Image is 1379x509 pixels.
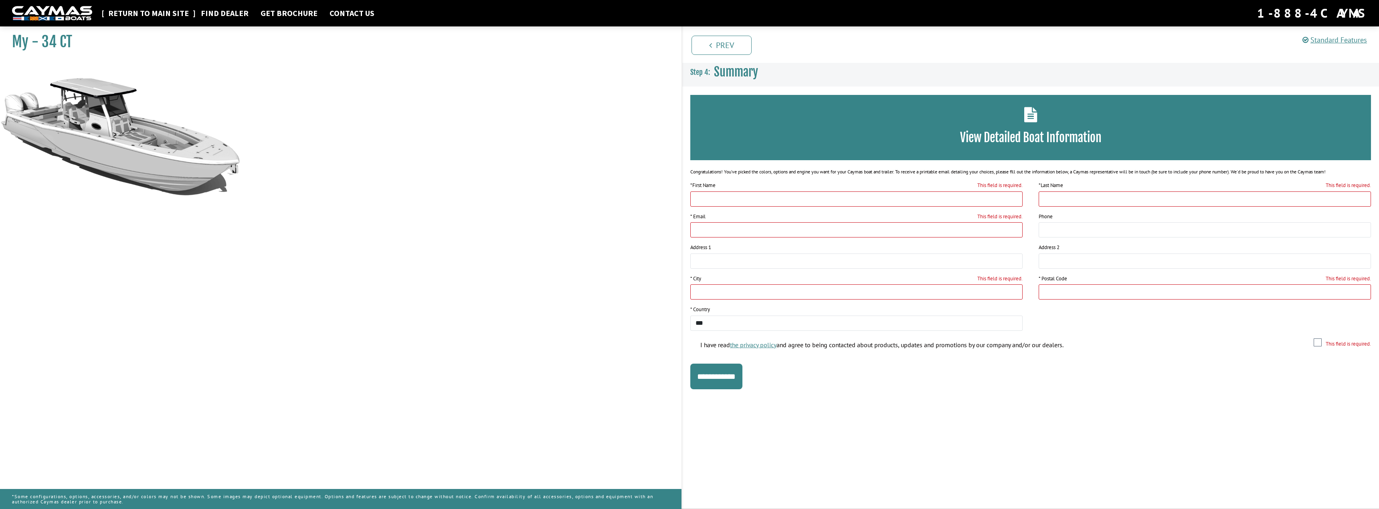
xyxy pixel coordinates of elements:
label: This field is required. [977,181,1023,189]
label: This field is required. [1326,275,1371,283]
a: Standard Features [1302,35,1367,44]
label: * City [690,275,701,283]
img: white-logo-c9c8dbefe5ff5ceceb0f0178aa75bf4bb51f6bca0971e226c86eb53dfe498488.png [12,6,92,21]
label: * Postal Code [1039,275,1067,283]
ul: Pagination [689,34,1379,55]
a: Contact Us [326,8,378,18]
label: First Name [690,181,716,189]
a: the privacy policy [730,341,776,349]
label: This field is required. [1326,340,1371,348]
label: Last Name [1039,181,1063,189]
a: Get Brochure [257,8,321,18]
div: 1-888-4CAYMAS [1257,4,1367,22]
label: Address 1 [690,243,711,251]
label: Address 2 [1039,243,1060,251]
div: Congratulations! You’ve picked the colors, options and engine you want for your Caymas boat and t... [690,168,1371,175]
label: * Email [690,213,706,221]
a: Prev [692,36,752,55]
label: This field is required. [977,213,1023,221]
label: I have read and agree to being contacted about products, updates and promotions by our company an... [700,341,1103,351]
h1: My - 34 CT [12,33,661,51]
span: Summary [714,64,758,79]
p: *Some configurations, options, accessories, and/or colors may not be shown. Some images may depic... [12,490,669,508]
h3: View Detailed Boat Information [702,130,1359,145]
label: * Country [690,306,710,314]
label: This field is required. [977,275,1023,283]
label: Phone [1039,213,1053,221]
label: This field is required. [1326,181,1371,189]
a: Return to main site [104,8,193,18]
a: Find Dealer [197,8,253,18]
